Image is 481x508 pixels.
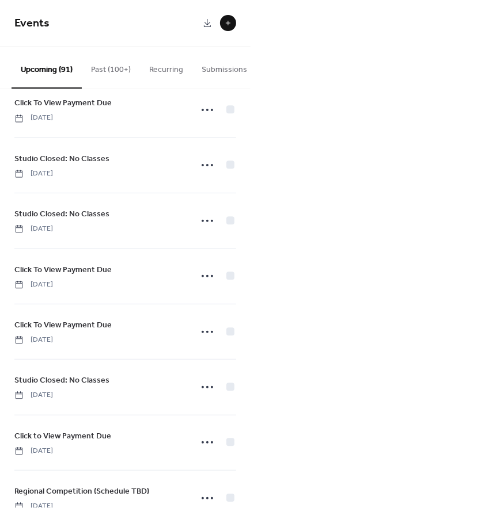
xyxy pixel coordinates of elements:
[192,47,256,87] button: Submissions
[14,208,109,221] a: Studio Closed: No Classes
[14,335,53,345] span: [DATE]
[14,391,53,401] span: [DATE]
[14,113,53,124] span: [DATE]
[14,224,53,235] span: [DATE]
[14,152,109,166] a: Studio Closed: No Classes
[14,319,112,332] a: Click To View Payment Due
[14,169,53,179] span: [DATE]
[14,98,112,110] span: Click To View Payment Due
[14,153,109,165] span: Studio Closed: No Classes
[14,446,53,456] span: [DATE]
[12,47,82,89] button: Upcoming (91)
[14,430,111,443] a: Click to View Payment Due
[82,47,140,87] button: Past (100+)
[14,485,149,498] a: Regional Competition (Schedule TBD)
[14,375,109,387] span: Studio Closed: No Classes
[14,264,112,276] span: Click To View Payment Due
[14,486,149,498] span: Regional Competition (Schedule TBD)
[14,263,112,277] a: Click To View Payment Due
[14,374,109,387] a: Studio Closed: No Classes
[14,430,111,442] span: Click to View Payment Due
[14,97,112,110] a: Click To View Payment Due
[140,47,192,87] button: Recurring
[14,13,50,35] span: Events
[14,280,53,290] span: [DATE]
[14,209,109,221] span: Studio Closed: No Classes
